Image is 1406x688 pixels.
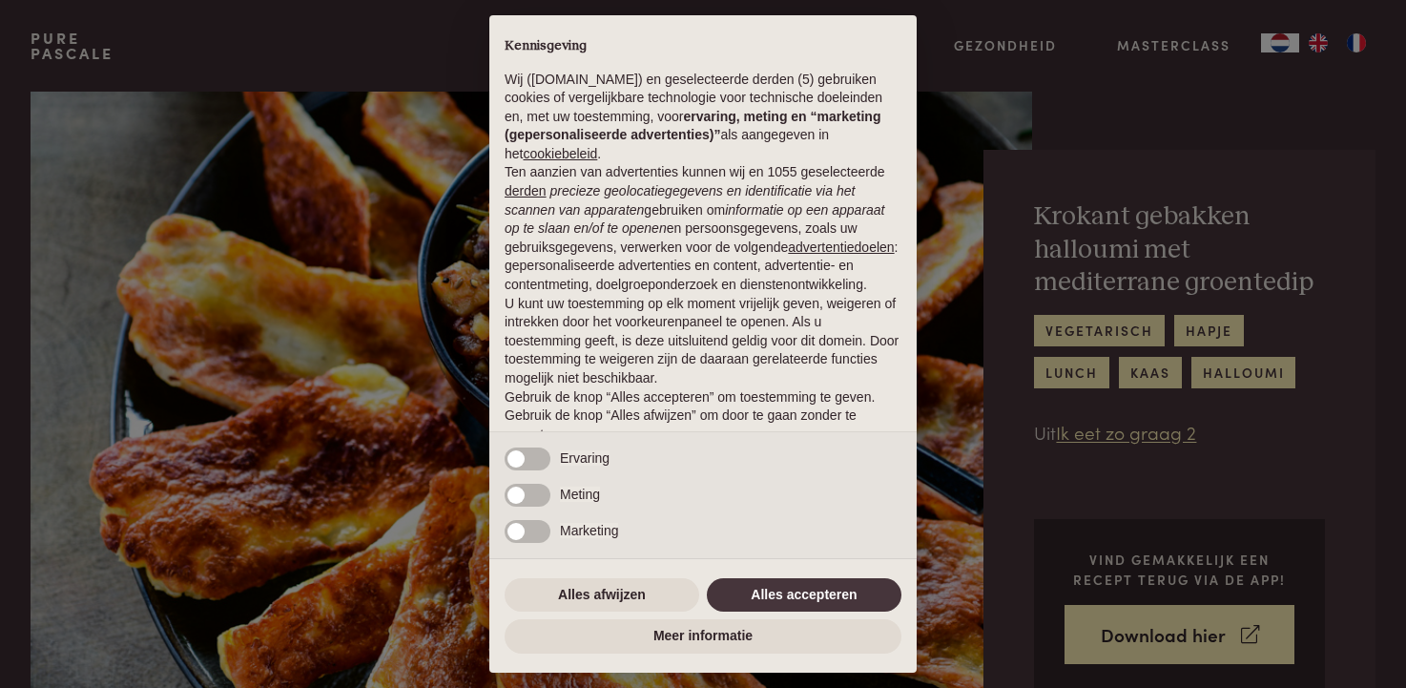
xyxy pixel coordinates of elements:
[560,450,610,466] span: Ervaring
[505,619,901,654] button: Meer informatie
[505,388,901,445] p: Gebruik de knop “Alles accepteren” om toestemming te geven. Gebruik de knop “Alles afwijzen” om d...
[505,183,855,218] em: precieze geolocatiegegevens en identificatie via het scannen van apparaten
[523,146,597,161] a: cookiebeleid
[560,523,618,538] span: Marketing
[505,182,547,201] button: derden
[707,578,901,613] button: Alles accepteren
[505,71,901,164] p: Wij ([DOMAIN_NAME]) en geselecteerde derden (5) gebruiken cookies of vergelijkbare technologie vo...
[505,202,885,237] em: informatie op een apparaat op te slaan en/of te openen
[505,109,880,143] strong: ervaring, meting en “marketing (gepersonaliseerde advertenties)”
[560,487,600,502] span: Meting
[505,578,699,613] button: Alles afwijzen
[505,163,901,294] p: Ten aanzien van advertenties kunnen wij en 1055 geselecteerde gebruiken om en persoonsgegevens, z...
[505,38,901,55] h2: Kennisgeving
[505,295,901,388] p: U kunt uw toestemming op elk moment vrijelijk geven, weigeren of intrekken door het voorkeurenpan...
[788,239,894,258] button: advertentiedoelen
